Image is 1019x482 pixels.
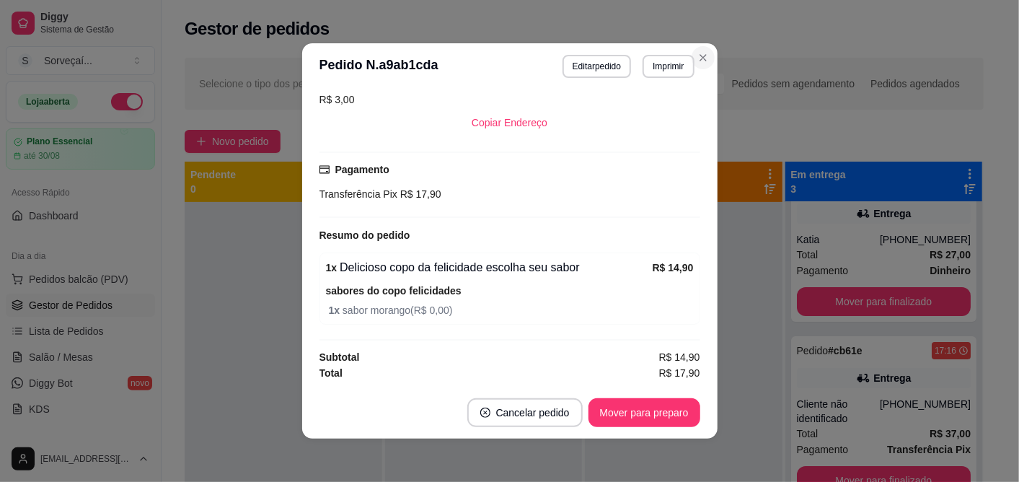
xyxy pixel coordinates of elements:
strong: 1 x [329,304,343,316]
span: sabor morango ( R$ 0,00 ) [329,302,694,318]
button: Editarpedido [563,55,631,78]
h3: Pedido N. a9ab1cda [319,55,438,78]
strong: sabores do copo felicidades [326,285,462,297]
span: close-circle [480,408,490,418]
strong: R$ 14,90 [653,262,694,273]
div: Delicioso copo da felicidade escolha seu sabor [326,259,653,276]
strong: Resumo do pedido [319,229,410,241]
span: R$ 17,90 [397,188,441,200]
span: credit-card [319,165,330,175]
strong: Pagamento [335,164,389,175]
strong: 1 x [326,262,338,273]
strong: Total [319,367,343,379]
span: Transferência Pix [319,188,397,200]
button: Mover para preparo [588,398,700,427]
button: close-circleCancelar pedido [467,398,583,427]
button: Close [692,46,715,69]
span: R$ 14,90 [659,349,700,365]
strong: Subtotal [319,351,360,363]
button: Copiar Endereço [460,108,559,137]
span: R$ 3,00 [319,94,355,105]
button: Imprimir [643,55,694,78]
span: R$ 17,90 [659,365,700,381]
